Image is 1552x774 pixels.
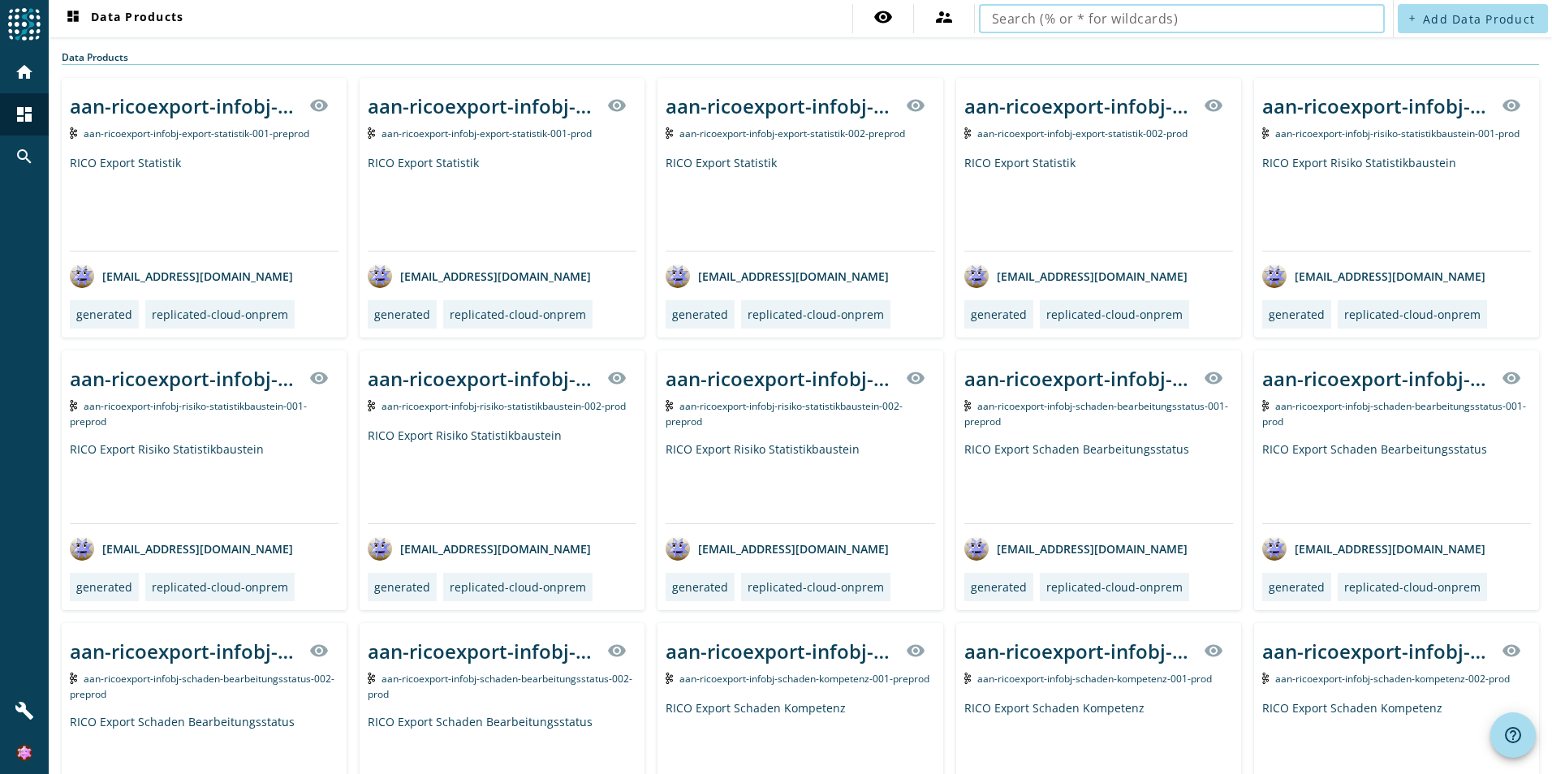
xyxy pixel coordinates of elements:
div: replicated-cloud-onprem [450,307,586,322]
div: aan-ricoexport-infobj-schaden-bearbeitungsstatus-002-_stage_ [70,638,300,664]
div: [EMAIL_ADDRESS][DOMAIN_NAME] [1262,536,1485,561]
span: Kafka Topic: aan-ricoexport-infobj-risiko-statistikbaustein-001-preprod [70,399,307,428]
span: Kafka Topic: aan-ricoexport-infobj-schaden-bearbeitungsstatus-002-prod [368,672,632,701]
div: aan-ricoexport-infobj-export-statistik-001-_stage_ [70,92,300,119]
img: Kafka Topic: aan-ricoexport-infobj-schaden-kompetenz-001-prod [964,673,972,684]
div: aan-ricoexport-infobj-schaden-bearbeitungsstatus-001-_stage_ [1262,365,1492,392]
button: Data Products [57,4,190,33]
div: [EMAIL_ADDRESS][DOMAIN_NAME] [666,264,889,288]
mat-icon: visibility [1502,368,1521,388]
span: Kafka Topic: aan-ricoexport-infobj-schaden-bearbeitungsstatus-001-preprod [964,399,1229,428]
img: avatar [368,536,392,561]
img: avatar [964,536,989,561]
div: [EMAIL_ADDRESS][DOMAIN_NAME] [70,264,293,288]
div: RICO Export Risiko Statistikbaustein [70,441,338,523]
div: replicated-cloud-onprem [1046,579,1183,595]
div: generated [374,307,430,322]
input: Search (% or * for wildcards) [992,9,1372,28]
div: generated [971,579,1027,595]
img: avatar [70,536,94,561]
div: RICO Export Risiko Statistikbaustein [1262,155,1531,251]
img: Kafka Topic: aan-ricoexport-infobj-risiko-statistikbaustein-002-prod [368,400,375,411]
button: Add Data Product [1398,4,1548,33]
img: Kafka Topic: aan-ricoexport-infobj-risiko-statistikbaustein-002-preprod [666,400,673,411]
div: replicated-cloud-onprem [152,579,288,595]
div: aan-ricoexport-infobj-export-statistik-002-_stage_ [964,92,1194,119]
span: Kafka Topic: aan-ricoexport-infobj-risiko-statistikbaustein-002-prod [382,399,626,413]
mat-icon: visibility [906,96,925,115]
div: aan-ricoexport-infobj-risiko-statistikbaustein-001-_stage_ [70,365,300,392]
div: generated [1269,579,1325,595]
div: RICO Export Schaden Bearbeitungsstatus [964,441,1233,523]
div: replicated-cloud-onprem [1046,307,1183,322]
div: aan-ricoexport-infobj-schaden-bearbeitungsstatus-002-_stage_ [368,638,597,664]
div: aan-ricoexport-infobj-risiko-statistikbaustein-001-_stage_ [1262,92,1492,119]
img: Kafka Topic: aan-ricoexport-infobj-export-statistik-002-prod [964,127,972,139]
div: replicated-cloud-onprem [450,579,586,595]
img: avatar [1262,264,1287,288]
div: generated [971,307,1027,322]
span: Kafka Topic: aan-ricoexport-infobj-export-statistik-001-preprod [84,127,309,140]
div: RICO Export Statistik [368,155,636,251]
img: avatar [666,536,690,561]
div: [EMAIL_ADDRESS][DOMAIN_NAME] [964,264,1188,288]
img: spoud-logo.svg [8,8,41,41]
span: Kafka Topic: aan-ricoexport-infobj-export-statistik-001-prod [382,127,592,140]
mat-icon: visibility [309,368,329,388]
div: generated [672,307,728,322]
span: Kafka Topic: aan-ricoexport-infobj-schaden-bearbeitungsstatus-002-preprod [70,672,334,701]
mat-icon: visibility [1204,641,1223,660]
img: Kafka Topic: aan-ricoexport-infobj-export-statistik-001-preprod [70,127,77,139]
span: Kafka Topic: aan-ricoexport-infobj-export-statistik-002-preprod [679,127,905,140]
div: [EMAIL_ADDRESS][DOMAIN_NAME] [1262,264,1485,288]
span: Kafka Topic: aan-ricoexport-infobj-schaden-kompetenz-001-preprod [679,672,929,686]
mat-icon: visibility [309,96,329,115]
img: Kafka Topic: aan-ricoexport-infobj-schaden-bearbeitungsstatus-002-prod [368,673,375,684]
div: [EMAIL_ADDRESS][DOMAIN_NAME] [666,536,889,561]
img: Kafka Topic: aan-ricoexport-infobj-schaden-bearbeitungsstatus-001-prod [1262,400,1270,411]
mat-icon: visibility [1204,96,1223,115]
img: Kafka Topic: aan-ricoexport-infobj-export-statistik-001-prod [368,127,375,139]
span: Data Products [63,9,183,28]
div: [EMAIL_ADDRESS][DOMAIN_NAME] [964,536,1188,561]
div: replicated-cloud-onprem [152,307,288,322]
img: 4e32eef03a832d2ee18a6d06e9a67099 [16,745,32,761]
img: avatar [666,264,690,288]
span: Kafka Topic: aan-ricoexport-infobj-risiko-statistikbaustein-001-prod [1275,127,1520,140]
div: aan-ricoexport-infobj-export-statistik-002-_stage_ [666,92,895,119]
div: replicated-cloud-onprem [1344,579,1481,595]
mat-icon: visibility [1502,96,1521,115]
img: Kafka Topic: aan-ricoexport-infobj-risiko-statistikbaustein-001-preprod [70,400,77,411]
img: Kafka Topic: aan-ricoexport-infobj-risiko-statistikbaustein-001-prod [1262,127,1270,139]
mat-icon: visibility [309,641,329,660]
div: generated [672,579,728,595]
div: RICO Export Risiko Statistikbaustein [368,428,636,523]
mat-icon: visibility [873,7,893,27]
div: aan-ricoexport-infobj-schaden-kompetenz-002-_stage_ [1262,638,1492,664]
mat-icon: help_outline [1503,725,1523,745]
span: Kafka Topic: aan-ricoexport-infobj-schaden-kompetenz-002-prod [1275,672,1510,686]
img: avatar [368,264,392,288]
img: Kafka Topic: aan-ricoexport-infobj-schaden-kompetenz-001-preprod [666,673,673,684]
div: RICO Export Statistik [964,155,1233,251]
mat-icon: visibility [1502,641,1521,660]
div: [EMAIL_ADDRESS][DOMAIN_NAME] [368,264,591,288]
mat-icon: build [15,701,34,720]
div: aan-ricoexport-infobj-schaden-kompetenz-001-_stage_ [666,638,895,664]
span: Kafka Topic: aan-ricoexport-infobj-risiko-statistikbaustein-002-preprod [666,399,903,428]
div: generated [1269,307,1325,322]
div: generated [374,579,430,595]
div: [EMAIL_ADDRESS][DOMAIN_NAME] [368,536,591,561]
div: aan-ricoexport-infobj-export-statistik-001-_stage_ [368,92,597,119]
div: aan-ricoexport-infobj-risiko-statistikbaustein-002-_stage_ [666,365,895,392]
mat-icon: visibility [1204,368,1223,388]
div: RICO Export Statistik [666,155,934,251]
mat-icon: home [15,62,34,82]
mat-icon: supervisor_account [934,7,954,27]
mat-icon: visibility [607,96,627,115]
div: RICO Export Schaden Bearbeitungsstatus [1262,441,1531,523]
div: Data Products [62,50,1539,65]
div: aan-ricoexport-infobj-schaden-bearbeitungsstatus-001-_stage_ [964,365,1194,392]
img: avatar [1262,536,1287,561]
mat-icon: dashboard [63,9,83,28]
